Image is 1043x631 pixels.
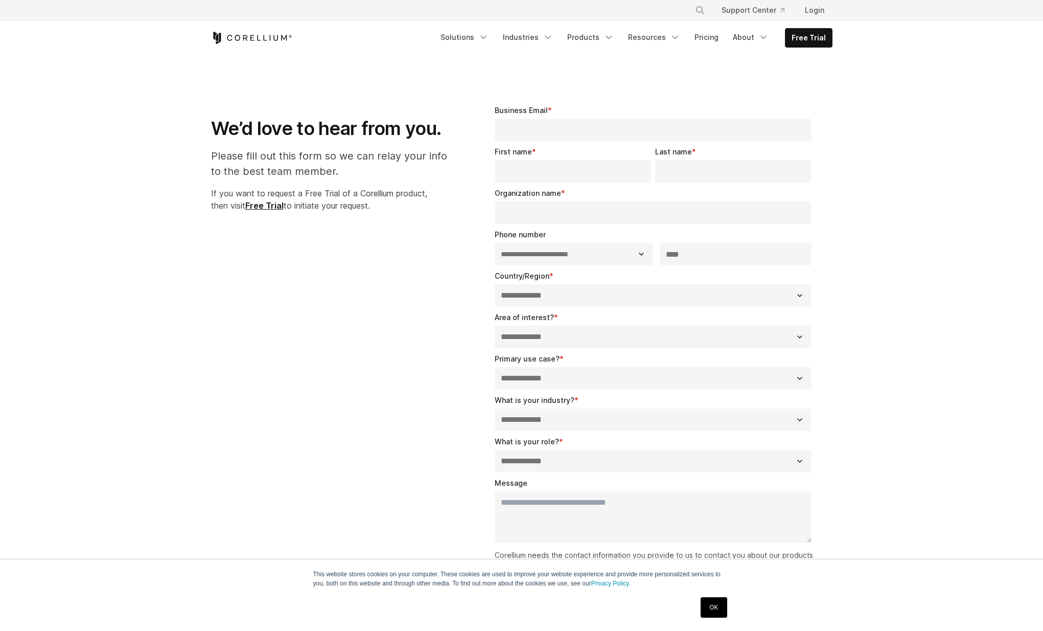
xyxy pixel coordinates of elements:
[434,28,495,47] a: Solutions
[797,1,832,19] a: Login
[211,148,458,179] p: Please fill out this form so we can relay your info to the best team member.
[561,28,620,47] a: Products
[622,28,686,47] a: Resources
[495,189,561,197] span: Organization name
[211,117,458,140] h1: We’d love to hear from you.
[495,396,574,404] span: What is your industry?
[713,1,793,19] a: Support Center
[701,597,727,618] a: OK
[495,147,532,156] span: First name
[495,354,560,363] span: Primary use case?
[495,106,548,115] span: Business Email
[495,230,546,239] span: Phone number
[211,32,292,44] a: Corellium Home
[727,28,775,47] a: About
[495,272,549,280] span: Country/Region
[591,580,631,587] a: Privacy Policy.
[497,28,559,47] a: Industries
[211,187,458,212] p: If you want to request a Free Trial of a Corellium product, then visit to initiate your request.
[313,570,730,588] p: This website stores cookies on your computer. These cookies are used to improve your website expe...
[495,437,559,446] span: What is your role?
[495,550,816,593] p: Corellium needs the contact information you provide to us to contact you about our products and s...
[683,1,832,19] div: Navigation Menu
[495,479,527,487] span: Message
[688,28,725,47] a: Pricing
[495,313,554,322] span: Area of interest?
[245,200,284,211] a: Free Trial
[434,28,832,48] div: Navigation Menu
[785,29,832,47] a: Free Trial
[691,1,709,19] button: Search
[655,147,692,156] span: Last name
